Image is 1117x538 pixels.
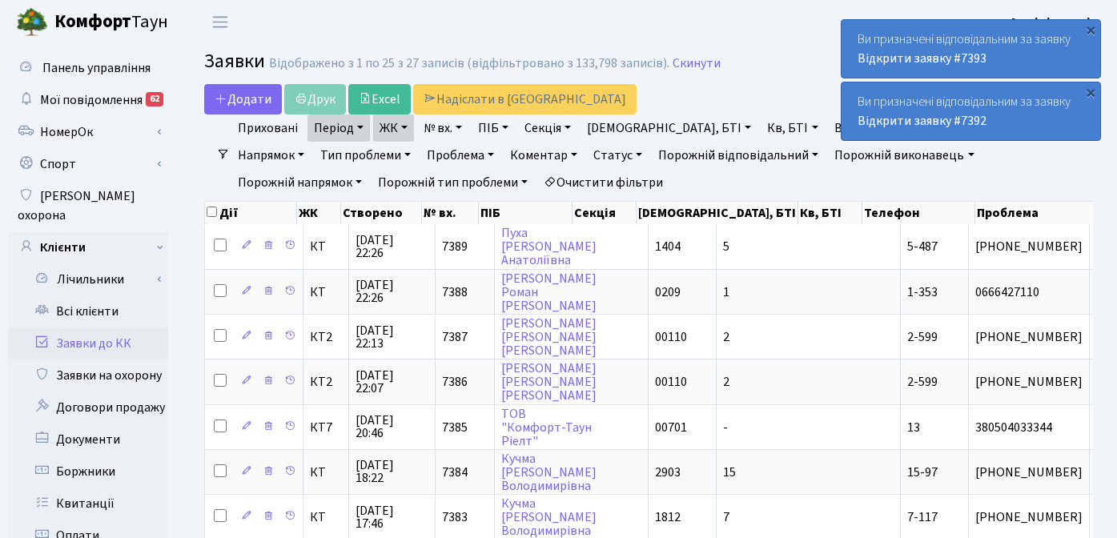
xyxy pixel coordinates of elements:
[8,359,168,391] a: Заявки на охорону
[501,224,597,269] a: Пуха[PERSON_NAME]Анатоліївна
[269,56,669,71] div: Відображено з 1 по 25 з 27 записів (відфільтровано з 133,798 записів).
[723,419,728,436] span: -
[501,405,592,450] a: ТОВ"Комфорт-ТаунРіелт"
[907,373,938,391] span: 2-599
[501,450,597,495] a: Кучма[PERSON_NAME]Володимирівна
[307,114,370,142] a: Період
[8,488,168,520] a: Квитанції
[975,421,1083,434] span: 380504033344
[8,424,168,456] a: Документи
[1083,84,1099,100] div: ×
[8,456,168,488] a: Боржники
[420,142,500,169] a: Проблема
[8,148,168,180] a: Спорт
[8,327,168,359] a: Заявки до КК
[723,373,729,391] span: 2
[907,508,938,526] span: 7-117
[204,47,265,75] span: Заявки
[723,508,729,526] span: 7
[231,114,304,142] a: Приховані
[537,169,669,196] a: Очистити фільтри
[975,466,1083,479] span: [PHONE_NUMBER]
[442,419,468,436] span: 7385
[54,9,131,34] b: Комфорт
[8,295,168,327] a: Всі клієнти
[417,114,468,142] a: № вх.
[581,114,757,142] a: [DEMOGRAPHIC_DATA], БТІ
[975,240,1083,253] span: [PHONE_NUMBER]
[1010,14,1098,31] b: Адміністрація
[472,114,515,142] a: ПІБ
[8,52,168,84] a: Панель управління
[655,373,687,391] span: 00110
[501,359,597,404] a: [PERSON_NAME][PERSON_NAME][PERSON_NAME]
[348,84,411,114] a: Excel
[146,92,163,106] div: 62
[1083,22,1099,38] div: ×
[310,331,342,343] span: КТ2
[442,238,468,255] span: 7389
[587,142,649,169] a: Статус
[372,169,534,196] a: Порожній тип проблеми
[975,202,1111,224] th: Проблема
[975,331,1083,343] span: [PHONE_NUMBER]
[356,279,428,304] span: [DATE] 22:26
[655,328,687,346] span: 00110
[723,238,729,255] span: 5
[655,238,681,255] span: 1404
[798,202,862,224] th: Кв, БТІ
[356,504,428,530] span: [DATE] 17:46
[231,142,311,169] a: Напрямок
[356,234,428,259] span: [DATE] 22:26
[858,50,986,67] a: Відкрити заявку #7393
[314,142,417,169] a: Тип проблеми
[356,369,428,395] span: [DATE] 22:07
[504,142,584,169] a: Коментар
[907,419,920,436] span: 13
[310,421,342,434] span: КТ7
[907,464,938,481] span: 15-97
[518,114,577,142] a: Секція
[205,202,297,224] th: Дії
[907,238,938,255] span: 5-487
[842,82,1100,140] div: Ви призначені відповідальним за заявку
[479,202,573,224] th: ПІБ
[204,84,282,114] a: Додати
[655,464,681,481] span: 2903
[975,511,1083,524] span: [PHONE_NUMBER]
[673,56,721,71] a: Скинути
[341,202,422,224] th: Створено
[310,240,342,253] span: КТ
[501,270,597,315] a: [PERSON_NAME]Роман[PERSON_NAME]
[310,375,342,388] span: КТ2
[828,114,942,142] a: Відповідальний
[356,414,428,440] span: [DATE] 20:46
[356,459,428,484] span: [DATE] 18:22
[975,375,1083,388] span: [PHONE_NUMBER]
[761,114,824,142] a: Кв, БТІ
[975,286,1083,299] span: 0666427110
[723,283,729,301] span: 1
[356,324,428,350] span: [DATE] 22:13
[200,9,240,35] button: Переключити навігацію
[18,263,168,295] a: Лічильники
[655,508,681,526] span: 1812
[310,466,342,479] span: КТ
[8,180,168,231] a: [PERSON_NAME] охорона
[442,508,468,526] span: 7383
[16,6,48,38] img: logo.png
[442,283,468,301] span: 7388
[373,114,414,142] a: ЖК
[573,202,637,224] th: Секція
[652,142,825,169] a: Порожній відповідальний
[828,142,980,169] a: Порожній виконавець
[8,116,168,148] a: НомерОк
[442,328,468,346] span: 7387
[907,283,938,301] span: 1-353
[215,90,271,108] span: Додати
[655,283,681,301] span: 0209
[442,464,468,481] span: 7384
[862,202,975,224] th: Телефон
[297,202,341,224] th: ЖК
[858,112,986,130] a: Відкрити заявку #7392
